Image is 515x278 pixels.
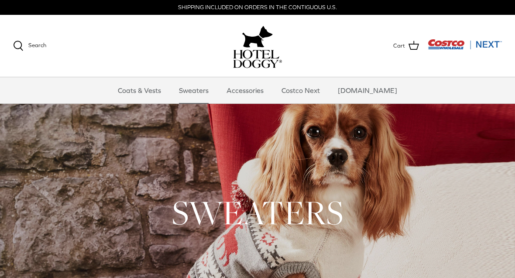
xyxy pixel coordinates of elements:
[393,40,419,51] a: Cart
[171,77,216,103] a: Sweaters
[330,77,405,103] a: [DOMAIN_NAME]
[274,77,328,103] a: Costco Next
[393,41,405,51] span: Cart
[13,41,46,51] a: Search
[233,24,282,68] a: hoteldoggy.com hoteldoggycom
[28,42,46,48] span: Search
[110,77,169,103] a: Coats & Vests
[13,191,502,234] h1: SWEATERS
[428,39,502,50] img: Costco Next
[233,50,282,68] img: hoteldoggycom
[219,77,271,103] a: Accessories
[428,45,502,51] a: Visit Costco Next
[242,24,273,50] img: hoteldoggy.com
